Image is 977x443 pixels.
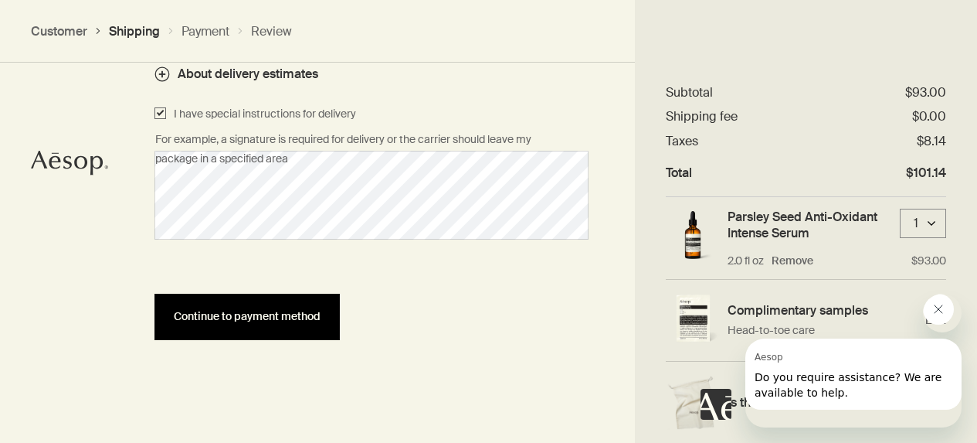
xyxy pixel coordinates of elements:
[905,84,946,101] dd: $93.00
[701,389,739,428] iframe: no content
[728,254,764,268] p: 2.0 fl oz
[666,362,946,443] div: Edit
[109,23,160,39] button: Shipping
[908,216,924,232] div: 1
[917,133,946,149] dd: $8.14
[666,211,720,264] img: Parsley Seed Anti Oxidant Intense Serum 60mL in amber bottle
[154,66,318,82] button: About delivery estimates
[911,254,946,268] p: $93.00
[745,339,962,428] iframe: Message from Aesop
[666,280,946,362] div: Edit
[154,151,589,240] textarea: For example, a signature is required for delivery or the carrier should leave my package in a spe...
[181,23,229,39] button: Payment
[154,294,340,340] button: Continue to payment method
[666,108,738,124] dt: Shipping fee
[728,209,894,242] a: Parsley Seed Anti-Oxidant Intense Serum
[666,209,720,267] a: Parsley Seed Anti Oxidant Intense Serum 60mL in amber bottle
[906,165,946,181] dd: $101.14
[174,311,321,322] span: Continue to payment method
[666,165,692,181] dt: Total
[701,294,962,428] div: Aesop says "Do you require assistance? We are available to help.". Open messaging window to conti...
[772,254,813,268] button: Remove
[166,105,356,124] span: I have special instructions for delivery
[666,133,698,149] dt: Taxes
[178,66,318,82] span: About delivery estimates
[251,23,292,39] button: Review
[666,84,713,101] dt: Subtotal
[666,295,720,347] img: Single sample sachet
[666,376,720,430] img: Gift wrap example
[923,294,962,332] iframe: Close message from Aesop
[912,108,946,124] dd: $0.00
[31,23,87,39] button: Customer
